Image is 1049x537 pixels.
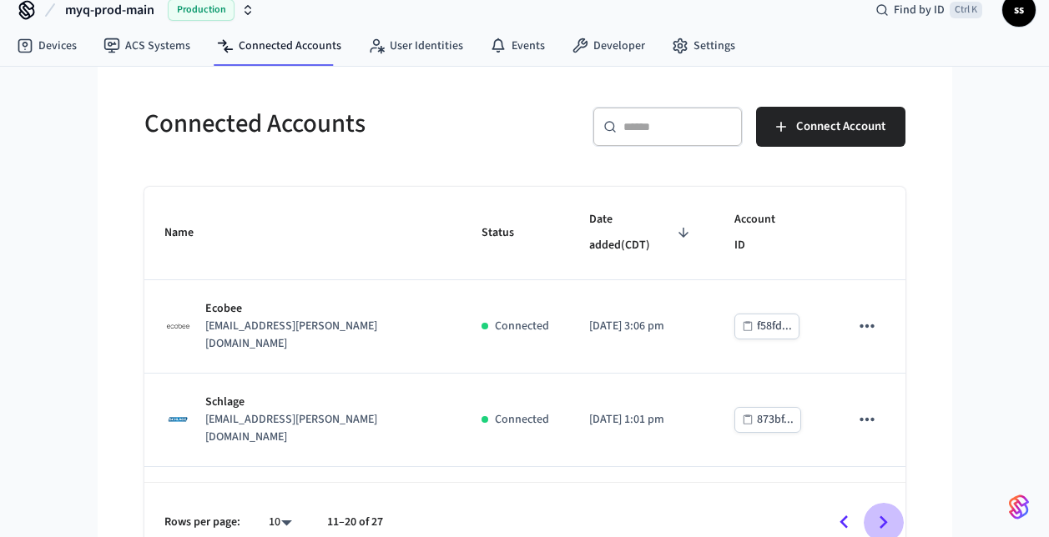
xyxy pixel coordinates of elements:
[355,31,477,61] a: User Identities
[164,312,193,340] img: ecobee_logo_square
[796,116,885,138] span: Connect Account
[894,2,945,18] span: Find by ID
[950,2,982,18] span: Ctrl K
[164,405,193,434] img: Schlage Logo, Square
[734,207,809,259] span: Account ID
[757,316,792,337] div: f58fd...
[260,510,300,534] div: 10
[734,407,801,433] button: 873bf...
[495,411,549,429] p: Connected
[495,318,549,335] p: Connected
[205,318,441,353] p: [EMAIL_ADDRESS][PERSON_NAME][DOMAIN_NAME]
[477,31,558,61] a: Events
[756,107,905,147] button: Connect Account
[205,411,441,446] p: [EMAIL_ADDRESS][PERSON_NAME][DOMAIN_NAME]
[757,409,794,430] div: 873bf...
[589,207,694,259] span: Date added(CDT)
[658,31,749,61] a: Settings
[90,31,204,61] a: ACS Systems
[3,31,90,61] a: Devices
[205,394,441,411] p: Schlage
[589,318,694,335] p: [DATE] 3:06 pm
[734,314,799,339] button: f58fd...
[204,31,355,61] a: Connected Accounts
[164,220,215,246] span: Name
[589,411,694,429] p: [DATE] 1:01 pm
[144,107,515,141] h5: Connected Accounts
[164,514,240,531] p: Rows per page:
[327,514,383,531] p: 11–20 of 27
[482,220,536,246] span: Status
[205,300,441,318] p: Ecobee
[558,31,658,61] a: Developer
[1009,494,1029,520] img: SeamLogoGradient.69752ec5.svg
